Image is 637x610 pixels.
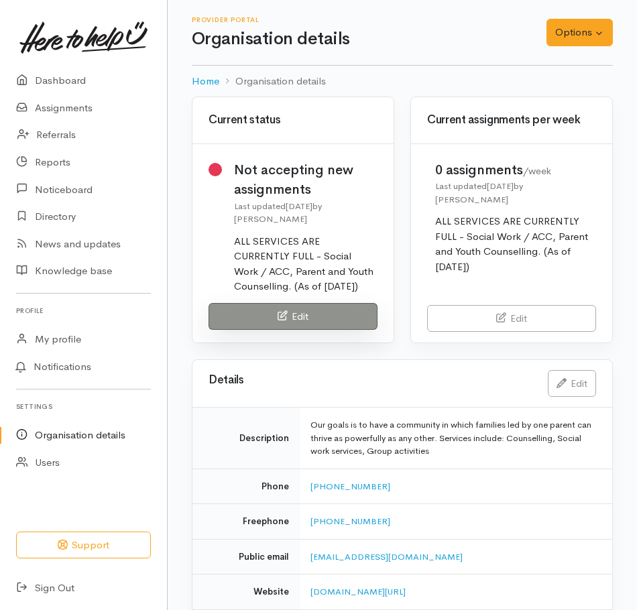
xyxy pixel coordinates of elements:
[192,29,546,49] h1: Organisation details
[300,408,612,469] td: Our goals is to have a community in which families led by one parent can thrive as powerfully as ...
[523,165,551,177] span: /week
[427,114,596,127] h3: Current assignments per week
[310,586,406,597] a: [DOMAIN_NAME][URL]
[548,370,596,398] a: Edit
[234,160,378,200] div: Not accepting new assignments
[192,539,300,574] td: Public email
[209,303,378,330] a: Edit
[219,74,326,89] li: Organisation details
[192,408,300,469] td: Description
[192,74,219,89] a: Home
[435,180,588,206] div: Last updated by [PERSON_NAME]
[310,481,390,492] a: [PHONE_NUMBER]
[192,504,300,540] td: Freephone
[310,515,390,527] a: [PHONE_NUMBER]
[192,574,300,610] td: Website
[435,160,588,180] div: 0 assignments
[427,305,596,332] a: Edit
[546,19,613,46] button: Options
[234,200,378,226] div: Last updated by [PERSON_NAME]
[16,302,151,320] h6: Profile
[192,16,546,23] h6: Provider Portal
[487,180,514,192] time: [DATE]
[16,532,151,559] button: Support
[209,374,532,387] h3: Details
[286,200,312,212] time: [DATE]
[234,234,378,294] div: ALL SERVICES ARE CURRENTLY FULL - Social Work / ACC, Parent and Youth Counselling. (As of [DATE])
[310,551,463,562] a: [EMAIL_ADDRESS][DOMAIN_NAME]
[16,398,151,416] h6: Settings
[192,66,613,97] nav: breadcrumb
[192,469,300,504] td: Phone
[435,214,588,274] div: ALL SERVICES ARE CURRENTLY FULL - Social Work / ACC, Parent and Youth Counselling. (As of [DATE])
[209,114,378,127] h3: Current status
